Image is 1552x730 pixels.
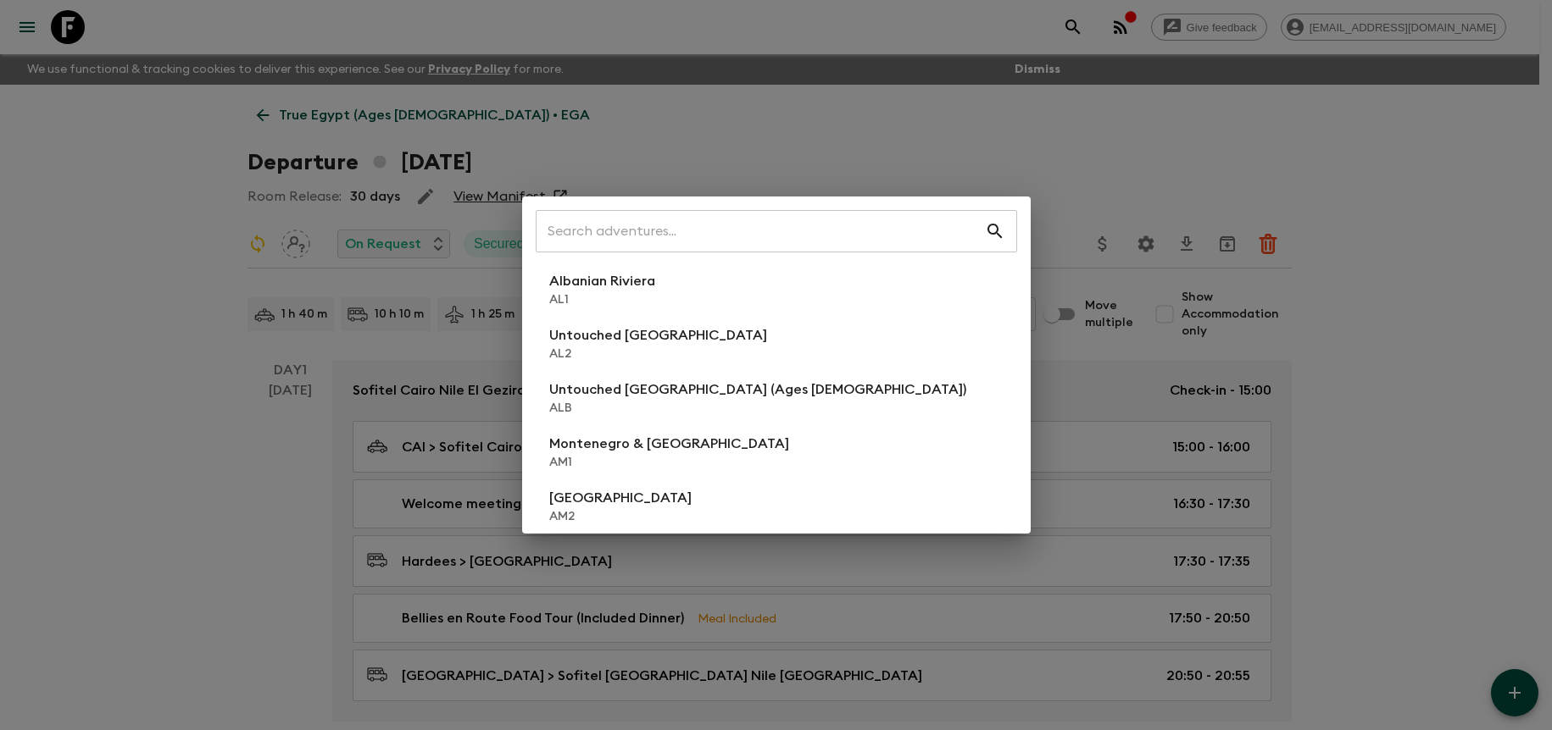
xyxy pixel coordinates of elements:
[549,271,655,291] p: Albanian Riviera
[549,346,767,362] p: AL2
[549,508,692,525] p: AM2
[549,454,789,471] p: AM1
[549,434,789,454] p: Montenegro & [GEOGRAPHIC_DATA]
[549,400,966,417] p: ALB
[549,291,655,308] p: AL1
[536,207,985,255] input: Search adventures...
[549,325,767,346] p: Untouched [GEOGRAPHIC_DATA]
[549,379,966,400] p: Untouched [GEOGRAPHIC_DATA] (Ages [DEMOGRAPHIC_DATA])
[549,488,692,508] p: [GEOGRAPHIC_DATA]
